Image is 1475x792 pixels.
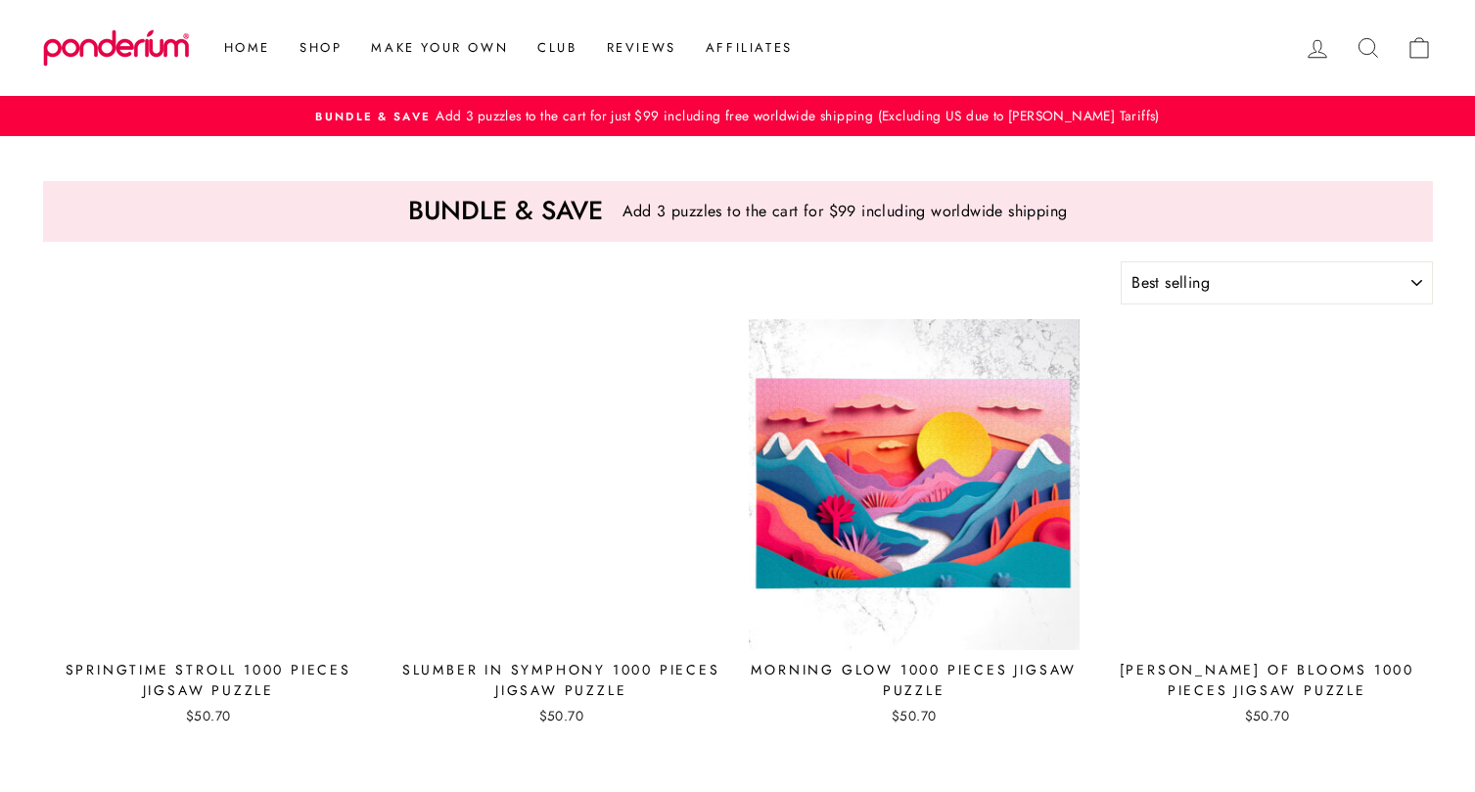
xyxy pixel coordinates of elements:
div: $50.70 [43,706,375,725]
span: Bundle & Save [315,109,431,124]
div: $50.70 [395,706,727,725]
a: Springtime Stroll 1000 Pieces Jigsaw Puzzle $50.70 [43,319,375,732]
div: $50.70 [749,706,1081,725]
a: Home [209,30,285,66]
div: [PERSON_NAME] of Blooms 1000 Pieces Jigsaw Puzzle [1101,660,1433,701]
a: Shop [285,30,356,66]
span: Add 3 puzzles to the cart for just $99 including free worldwide shipping (Excluding US due to [PE... [431,106,1159,125]
a: Reviews [592,30,691,66]
a: [PERSON_NAME] of Blooms 1000 Pieces Jigsaw Puzzle $50.70 [1101,319,1433,732]
img: Ponderium [43,29,190,67]
p: Add 3 puzzles to the cart for $99 including worldwide shipping [622,202,1068,220]
a: Bundle & saveAdd 3 puzzles to the cart for $99 including worldwide shipping [43,181,1433,242]
a: Make Your Own [356,30,523,66]
a: Slumber in Symphony 1000 Pieces Jigsaw Puzzle $50.70 [395,319,727,732]
div: Morning Glow 1000 Pieces Jigsaw Puzzle [749,660,1081,701]
div: Springtime Stroll 1000 Pieces Jigsaw Puzzle [43,660,375,701]
div: $50.70 [1101,706,1433,725]
a: Affiliates [691,30,807,66]
a: Morning Glow 1000 Pieces Jigsaw Puzzle $50.70 [749,319,1081,732]
div: Slumber in Symphony 1000 Pieces Jigsaw Puzzle [395,660,727,701]
p: Bundle & save [408,196,603,227]
a: Bundle & SaveAdd 3 puzzles to the cart for just $99 including free worldwide shipping (Excluding ... [48,106,1428,127]
a: Club [523,30,591,66]
ul: Primary [200,30,807,66]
